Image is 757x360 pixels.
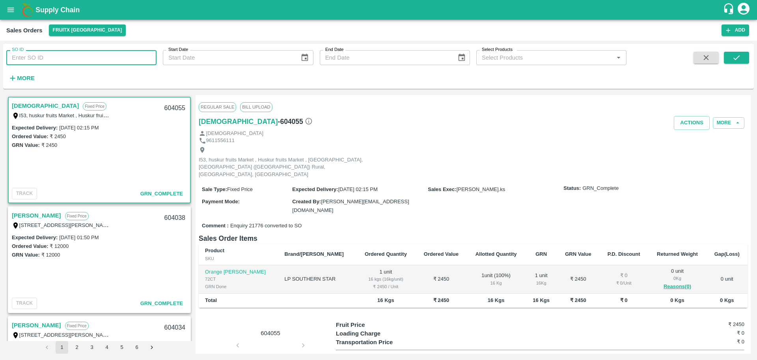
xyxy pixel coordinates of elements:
span: Bill Upload [240,102,272,112]
p: 604055 [241,329,300,337]
label: Status: [563,185,581,192]
b: Ordered Quantity [365,251,407,257]
button: open drawer [2,1,20,19]
div: 1 unit [531,272,551,287]
label: Select Products [482,47,513,53]
div: 1 unit ( 100 %) [473,272,519,287]
span: GRN_Complete [140,191,183,197]
div: SKU [205,255,272,262]
b: Supply Chain [35,6,80,14]
div: ₹ 0 [606,272,642,279]
td: 0 unit [707,265,748,294]
b: 0 Kgs [720,297,734,303]
b: Gap(Loss) [714,251,740,257]
span: [PERSON_NAME].ks [457,186,505,192]
span: Enquiry 21776 converted to SO [230,222,302,230]
h6: - 604055 [278,116,313,127]
label: Expected Delivery : [292,186,338,192]
a: [PERSON_NAME] [12,320,61,330]
p: Loading Charge [336,329,438,338]
div: 72CT [205,276,272,283]
span: Fixed Price [227,186,253,192]
button: Actions [674,116,710,130]
input: End Date [320,50,451,65]
p: I53, huskur fruits Market , Huskur fruits Market , [GEOGRAPHIC_DATA], [GEOGRAPHIC_DATA] ([GEOGRAP... [199,156,376,178]
b: Returned Weight [657,251,698,257]
button: Go to page 2 [71,341,83,354]
div: 604038 [160,209,190,227]
b: Total [205,297,217,303]
label: [STREET_ADDRESS][PERSON_NAME] [19,222,112,228]
a: [DEMOGRAPHIC_DATA] [12,101,79,111]
label: GRN Value: [12,142,40,148]
h6: Sales Order Items [199,233,748,244]
button: Go to page 3 [86,341,98,354]
label: Comment : [202,222,229,230]
b: Ordered Value [424,251,459,257]
label: [DATE] 02:15 PM [59,125,99,131]
label: Sales Exec : [428,186,456,192]
b: P.D. Discount [608,251,640,257]
div: ₹ 0 / Unit [606,279,642,287]
label: ₹ 12000 [41,252,60,258]
label: Expected Delivery : [12,234,58,240]
label: Ordered Value: [12,243,48,249]
label: SO ID [12,47,24,53]
button: Choose date [297,50,312,65]
label: ₹ 2450 [41,142,58,148]
label: Payment Mode : [202,199,240,204]
b: Brand/[PERSON_NAME] [285,251,344,257]
button: Go to page 5 [116,341,128,354]
label: Expected Delivery : [12,125,58,131]
div: 16 Kg [531,279,551,287]
span: Regular Sale [199,102,236,112]
nav: pagination navigation [39,341,159,354]
span: GRN_Complete [140,300,183,306]
td: LP SOUTHERN STAR [278,265,356,294]
p: 9611556111 [206,137,235,144]
div: 16 Kg [473,279,519,287]
p: Fruit Price [336,321,438,329]
div: 0 unit [654,268,700,291]
label: ₹ 12000 [50,243,69,249]
p: Fixed Price [65,212,89,220]
input: Select Products [479,52,611,63]
label: Sale Type : [202,186,227,192]
label: ₹ 2450 [50,133,66,139]
b: ₹ 2450 [570,297,586,303]
td: ₹ 2450 [557,265,599,294]
button: Open [613,52,624,63]
b: ₹ 0 [620,297,628,303]
label: [DATE] 01:50 PM [59,234,99,240]
h6: ₹ 0 [676,329,744,337]
button: Choose date [454,50,469,65]
label: I53, huskur fruits Market , Huskur fruits Market , [GEOGRAPHIC_DATA], [GEOGRAPHIC_DATA] ([GEOGRAP... [19,112,423,118]
button: More [6,71,37,85]
input: Start Date [163,50,294,65]
b: 16 Kgs [377,297,394,303]
button: Go to page 6 [131,341,143,354]
a: [PERSON_NAME] [12,210,61,221]
span: [PERSON_NAME][EMAIL_ADDRESS][DOMAIN_NAME] [292,199,409,213]
b: Allotted Quantity [475,251,517,257]
div: account of current user [736,2,751,18]
b: GRN [535,251,547,257]
label: GRN Value: [12,252,40,258]
label: Created By : [292,199,321,204]
strong: More [17,75,35,81]
label: Ordered Value: [12,133,48,139]
div: 604055 [160,99,190,118]
h6: ₹ 0 [676,338,744,346]
span: [DATE] 02:15 PM [338,186,378,192]
button: More [713,117,744,129]
div: Sales Orders [6,25,43,36]
p: Orange [PERSON_NAME] [205,268,272,276]
button: Add [722,24,749,36]
b: 16 Kgs [488,297,505,303]
div: GRN Done [205,283,272,290]
button: Select DC [49,24,126,36]
b: GRN Value [565,251,591,257]
a: [DEMOGRAPHIC_DATA] [199,116,278,127]
h6: ₹ 2450 [676,321,744,328]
